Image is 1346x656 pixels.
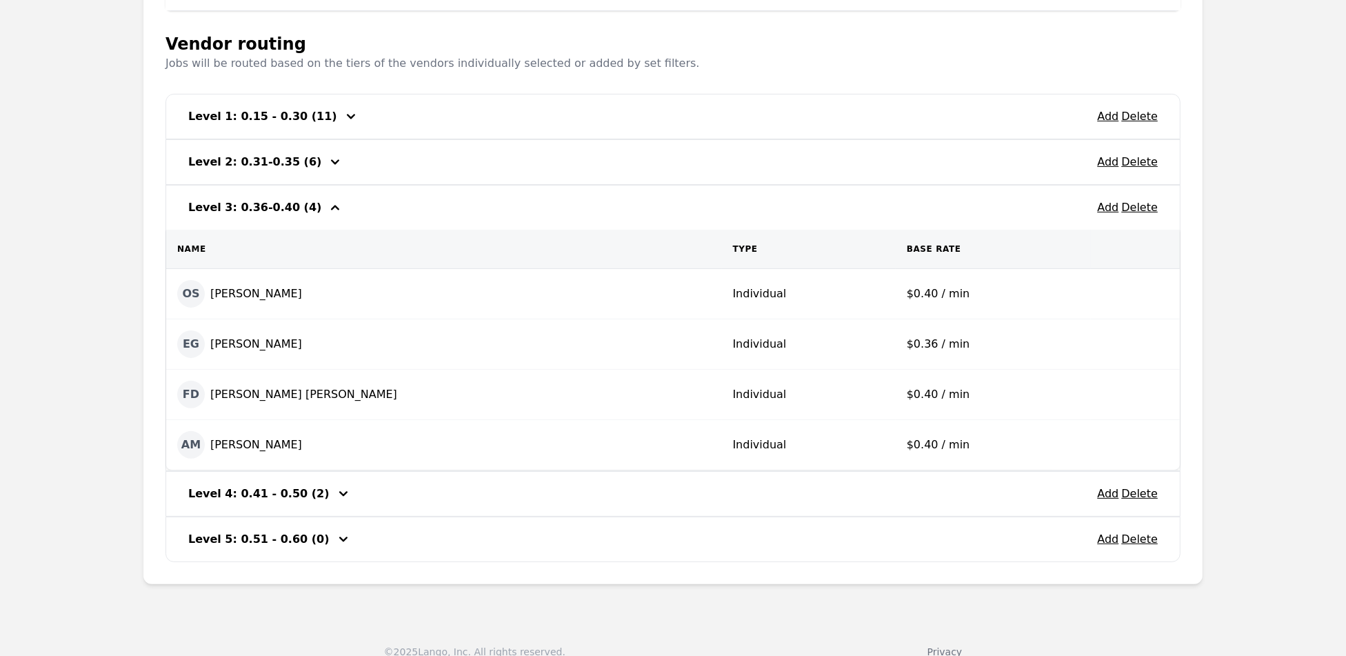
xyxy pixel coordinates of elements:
span: Individual [733,287,787,300]
div: Add DeleteLevel 5: 0.51 - 0.60 (0) [165,517,1181,562]
h3: Level 2: 0.31-0.35 (6) [188,154,321,170]
div: Add DeleteLevel 3: 0.36-0.40 (4)NameTypeBase RateOS[PERSON_NAME]Individual$0.40 / minEG[PERSON_NA... [165,185,1181,471]
h3: Level 5: 0.51 - 0.60 (0) [188,531,330,548]
button: Delete [1121,531,1158,548]
span: Individual [733,438,787,451]
h1: Vendor routing [165,33,700,55]
td: $0.40 / min [896,370,1092,420]
h3: Level 4: 0.41 - 0.50 (2) [188,486,330,502]
th: Name [166,230,722,269]
div: [PERSON_NAME] [177,330,711,358]
span: EG [183,336,199,352]
td: $0.40 / min [896,420,1092,470]
h3: Level 3: 0.36-0.40 (4) [188,199,321,216]
p: Jobs will be routed based on the tiers of the vendors individually selected or added by set filters. [165,55,700,72]
span: OS [182,286,199,302]
span: Individual [733,337,787,350]
div: [PERSON_NAME] [177,280,711,308]
button: Delete [1121,486,1158,502]
button: Add [1097,108,1118,125]
th: Base Rate [896,230,1092,269]
button: Delete [1121,199,1158,216]
button: Delete [1121,108,1158,125]
span: Individual [733,388,787,401]
td: $0.40 / min [896,269,1092,319]
div: Add DeleteLevel 4: 0.41 - 0.50 (2) [165,471,1181,517]
div: [PERSON_NAME] [PERSON_NAME] [177,381,711,408]
div: Add DeleteLevel 2: 0.31-0.35 (6) [165,139,1181,185]
th: Type [722,230,896,269]
button: Add [1097,486,1118,502]
div: [PERSON_NAME] [177,431,711,459]
button: Add [1097,199,1118,216]
button: Add [1097,531,1118,548]
button: Delete [1121,154,1158,170]
button: Add [1097,154,1118,170]
td: $0.36 / min [896,319,1092,370]
div: Add DeleteLevel 1: 0.15 - 0.30 (11) [165,94,1181,139]
span: FD [183,386,199,403]
h3: Level 1: 0.15 - 0.30 (11) [188,108,337,125]
span: AM [181,437,201,453]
